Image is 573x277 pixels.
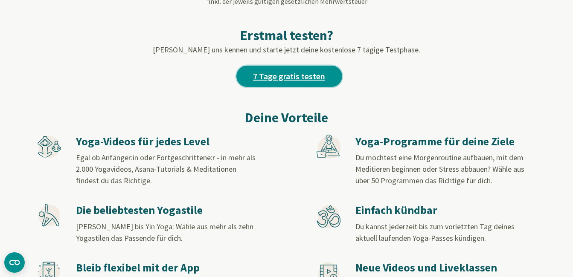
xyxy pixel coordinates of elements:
h2: Deine Vorteile [37,107,536,128]
h3: Bleib flexibel mit der App [76,261,256,275]
span: Egal ob Anfänger:in oder Fortgeschrittene:r - in mehr als 2.000 Yogavideos, Asana-Tutorials & Med... [76,153,256,185]
h3: Neue Videos und Liveklassen [355,261,535,275]
span: Du möchtest eine Morgenroutine aufbauen, mit dem Meditieren beginnen oder Stress abbauen? Wähle a... [355,153,524,185]
p: [PERSON_NAME] uns kennen und starte jetzt deine kostenlose 7 tägige Testphase. [37,44,536,55]
a: 7 Tage gratis testen [236,66,342,87]
h3: Die beliebtesten Yogastile [76,203,256,217]
span: Du kannst jederzeit bis zum vorletzten Tag deines aktuell laufenden Yoga-Passes kündigen. [355,222,515,243]
h2: Erstmal testen? [37,27,536,44]
span: [PERSON_NAME] bis Yin Yoga: Wähle aus mehr als zehn Yogastilen das Passende für dich. [76,222,253,243]
h3: Einfach kündbar [355,203,535,217]
button: CMP-Widget öffnen [4,252,25,273]
h3: Yoga-Programme für deine Ziele [355,135,535,149]
h3: Yoga-Videos für jedes Level [76,135,256,149]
